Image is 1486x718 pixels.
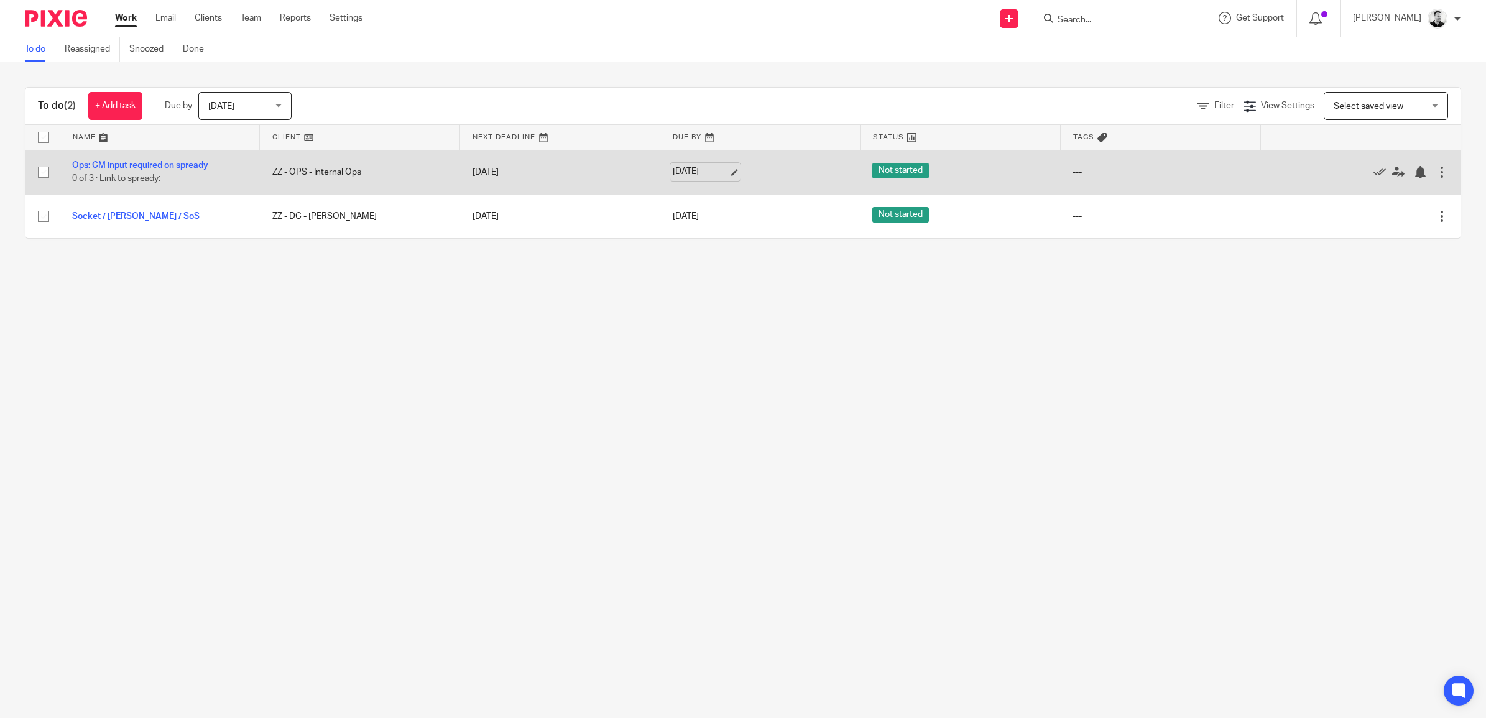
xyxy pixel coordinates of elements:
span: Not started [872,163,929,178]
a: Ops: CM input required on spready [72,161,208,170]
td: ZZ - DC - [PERSON_NAME] [260,194,460,238]
a: Done [183,37,213,62]
span: View Settings [1261,101,1314,110]
span: Select saved view [1334,102,1403,111]
a: Email [155,12,176,24]
span: Tags [1073,134,1094,140]
td: [DATE] [460,150,660,194]
span: [DATE] [673,212,699,221]
a: Mark as done [1373,166,1392,178]
span: [DATE] [208,102,234,111]
div: --- [1073,166,1248,178]
input: Search [1056,15,1168,26]
span: Not started [872,207,929,223]
td: ZZ - OPS - Internal Ops [260,150,460,194]
a: Clients [195,12,222,24]
p: [PERSON_NAME] [1353,12,1421,24]
a: + Add task [88,92,142,120]
p: Due by [165,99,192,112]
span: Filter [1214,101,1234,110]
a: Socket / [PERSON_NAME] / SoS [72,212,200,221]
a: Settings [330,12,362,24]
span: 0 of 3 · Link to spready: [72,174,160,183]
a: Snoozed [129,37,173,62]
td: [DATE] [460,194,660,238]
img: Dave_2025.jpg [1428,9,1447,29]
div: --- [1073,210,1248,223]
a: Reassigned [65,37,120,62]
span: (2) [64,101,76,111]
a: Reports [280,12,311,24]
a: Work [115,12,137,24]
a: Team [241,12,261,24]
img: Pixie [25,10,87,27]
span: Get Support [1236,14,1284,22]
h1: To do [38,99,76,113]
a: To do [25,37,55,62]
